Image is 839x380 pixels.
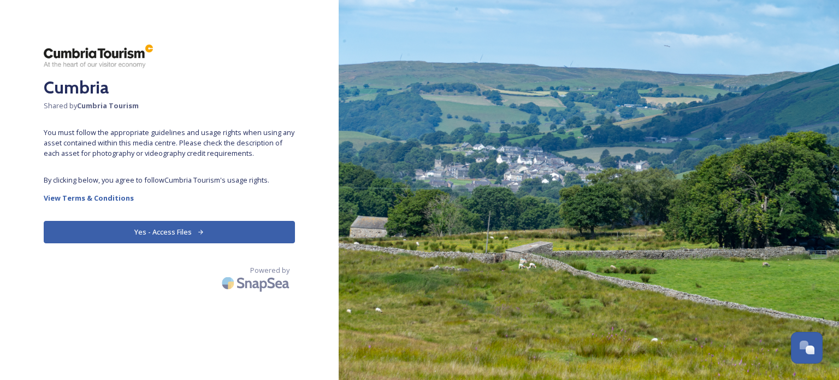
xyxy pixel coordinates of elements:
img: SnapSea Logo [218,270,295,296]
button: Open Chat [791,332,823,364]
h2: Cumbria [44,74,295,101]
span: By clicking below, you agree to follow Cumbria Tourism 's usage rights. [44,175,295,185]
button: Yes - Access Files [44,221,295,243]
img: ct_logo.png [44,44,153,69]
span: Shared by [44,101,295,111]
a: View Terms & Conditions [44,191,295,204]
span: You must follow the appropriate guidelines and usage rights when using any asset contained within... [44,127,295,159]
span: Powered by [250,265,289,276]
strong: Cumbria Tourism [77,101,139,110]
strong: View Terms & Conditions [44,193,134,203]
